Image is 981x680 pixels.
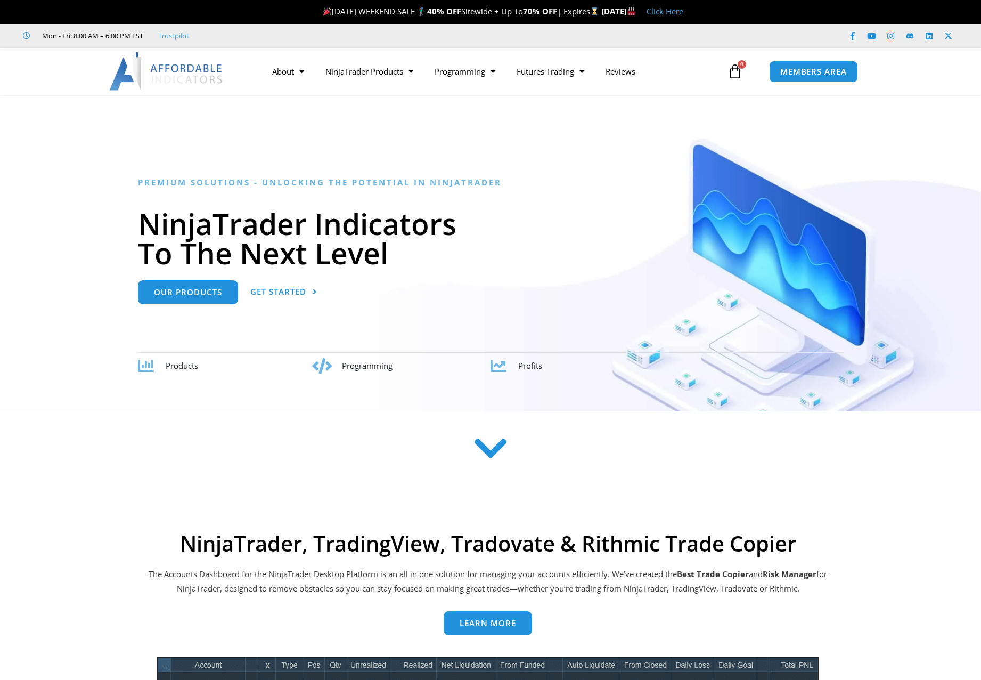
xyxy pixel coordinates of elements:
[444,611,532,635] a: Learn more
[712,56,758,87] a: 0
[261,59,725,84] nav: Menu
[154,288,222,296] span: Our Products
[601,6,636,17] strong: [DATE]
[166,360,198,371] span: Products
[763,569,816,579] strong: Risk Manager
[261,59,315,84] a: About
[427,6,461,17] strong: 40% OFF
[506,59,595,84] a: Futures Trading
[109,52,224,91] img: LogoAI | Affordable Indicators – NinjaTrader
[147,531,829,556] h2: NinjaTrader, TradingView, Tradovate & Rithmic Trade Copier
[138,177,844,188] h6: Premium Solutions - Unlocking the Potential in NinjaTrader
[321,6,601,17] span: [DATE] WEEKEND SALE 🏌️‍♂️ Sitewide + Up To | Expires
[342,360,393,371] span: Programming
[39,29,143,42] span: Mon - Fri: 8:00 AM – 6:00 PM EST
[138,209,844,268] h1: NinjaTrader Indicators To The Next Level
[158,29,189,42] a: Trustpilot
[738,60,746,69] span: 0
[769,61,858,83] a: MEMBERS AREA
[424,59,506,84] a: Programming
[518,360,542,371] span: Profits
[315,59,424,84] a: NinjaTrader Products
[523,6,557,17] strong: 70% OFF
[323,7,331,15] img: 🎉
[595,59,646,84] a: Reviews
[138,280,238,304] a: Our Products
[677,569,749,579] b: Best Trade Copier
[147,567,829,597] p: The Accounts Dashboard for the NinjaTrader Desktop Platform is an all in one solution for managin...
[647,6,683,17] a: Click Here
[460,619,516,627] span: Learn more
[250,280,317,304] a: Get Started
[780,68,847,76] span: MEMBERS AREA
[627,7,635,15] img: 🏭
[591,7,599,15] img: ⌛
[250,288,306,296] span: Get Started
